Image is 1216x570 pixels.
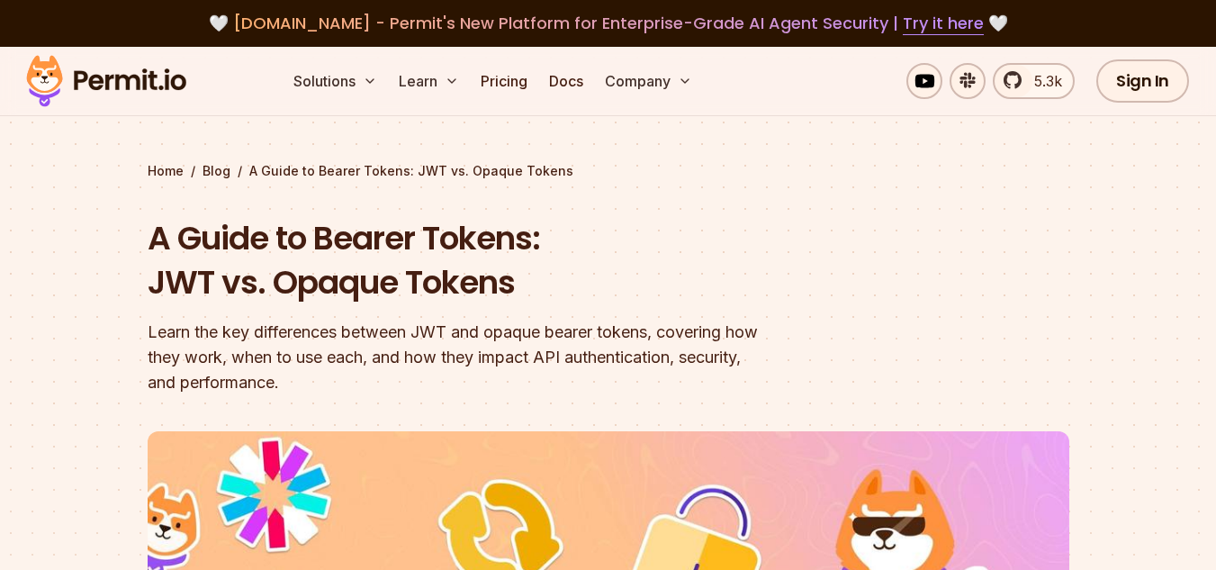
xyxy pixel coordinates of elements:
[148,162,1069,180] div: / /
[473,63,535,99] a: Pricing
[233,12,984,34] span: [DOMAIN_NAME] - Permit's New Platform for Enterprise-Grade AI Agent Security |
[148,320,839,395] div: Learn the key differences between JWT and opaque bearer tokens, covering how they work, when to u...
[598,63,699,99] button: Company
[203,162,230,180] a: Blog
[18,50,194,112] img: Permit logo
[1096,59,1189,103] a: Sign In
[903,12,984,35] a: Try it here
[148,216,839,305] h1: A Guide to Bearer Tokens: JWT vs. Opaque Tokens
[542,63,590,99] a: Docs
[993,63,1075,99] a: 5.3k
[1023,70,1062,92] span: 5.3k
[392,63,466,99] button: Learn
[148,162,184,180] a: Home
[286,63,384,99] button: Solutions
[43,11,1173,36] div: 🤍 🤍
